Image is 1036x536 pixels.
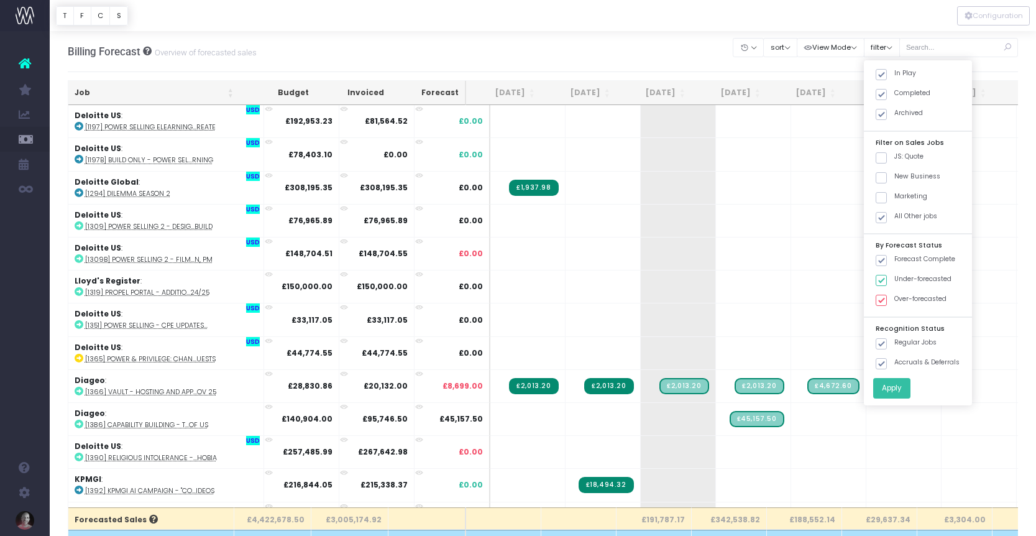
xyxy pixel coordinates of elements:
[876,192,927,201] label: Marketing
[246,337,260,346] span: USD
[285,116,332,126] strong: £192,953.23
[692,507,767,530] th: £342,538.82
[75,375,105,386] strong: Diageo
[75,143,121,154] strong: Deloitte US
[109,6,128,25] button: S
[876,254,955,264] label: Forecast Complete
[68,270,264,303] td: :
[459,248,483,259] span: £0.00
[876,358,960,367] label: Accruals & Deferrals
[876,274,951,284] label: Under-forecasted
[85,155,213,165] abbr: [1197b] Build only - Power Selling Elearning
[797,38,864,57] button: View Mode
[466,81,541,105] th: Jul 25: activate to sort column ascending
[75,110,121,121] strong: Deloitte US
[763,38,797,57] button: sort
[75,514,158,525] span: Forecasted Sales
[85,453,217,463] abbr: [1390] Religious Intolerance - Antisemitism + Islamophobia
[282,281,332,292] strong: £150,000.00
[75,177,139,187] strong: Deloitte Global
[390,81,466,105] th: Forecast
[68,435,264,468] td: :
[459,479,483,491] span: £0.00
[864,321,972,335] div: Recognition Status
[288,381,332,391] strong: £28,830.86
[246,172,260,181] span: USD
[285,182,332,193] strong: £308,195.35
[730,411,784,427] span: Streamtime Draft Invoice: [1386] Capability building for Senior Leaders - the measure of us
[68,402,264,435] td: :
[876,338,937,348] label: Regular Jobs
[617,507,692,530] th: £191,787.17
[876,68,916,78] label: In Play
[864,239,972,252] div: By Forecast Status
[68,468,264,501] td: :
[246,205,260,214] span: USD
[75,342,121,353] strong: Deloitte US
[68,171,264,204] td: :
[246,303,260,313] span: USD
[85,486,214,496] abbr: [1392] KPMGI AI Campaign -
[541,81,617,105] th: Aug 25: activate to sort column ascending
[85,255,213,264] abbr: [1309b] Power Selling 2 - Film, Animation, PM
[287,348,332,358] strong: £44,774.55
[362,414,408,424] strong: £95,746.50
[767,81,842,105] th: Nov 25: activate to sort column ascending
[842,81,917,105] th: Dec 25: activate to sort column ascending
[876,172,940,182] label: New Business
[357,281,408,292] strong: £150,000.00
[364,215,408,226] strong: £76,965.89
[68,502,264,535] td: :
[459,315,483,326] span: £0.00
[75,408,105,418] strong: Diageo
[85,321,208,330] abbr: [1351] Power Selling - CPE Updates
[459,446,483,458] span: £0.00
[459,116,483,127] span: £0.00
[16,511,34,530] img: images/default_profile_image.png
[957,6,1030,25] div: Vertical button group
[68,336,264,369] td: :
[246,105,260,114] span: USD
[75,441,121,451] strong: Deloitte US
[359,248,408,259] strong: £148,704.55
[75,243,121,253] strong: Deloitte US
[692,81,767,105] th: Oct 25: activate to sort column ascending
[876,88,930,98] label: Completed
[85,420,208,430] abbr: [1386] Capability building - the measure of us
[917,507,992,530] th: £3,304.00
[291,315,332,325] strong: £33,117.05
[285,248,332,259] strong: £148,704.51
[509,180,558,196] span: Streamtime Invoice: 2236 – [1294] Dilemma Season 2
[509,378,558,394] span: Streamtime Invoice: 2239 – [1366] Vault - Hosting and Application Support - Year 4, Nov 24-Nov 25
[899,38,1019,57] input: Search...
[876,294,947,304] label: Over-forecasted
[735,378,784,394] span: Streamtime Draft Invoice: [1366] Vault - Hosting and Application Support - Year 4, Nov 24-Nov 25
[68,369,264,402] td: :
[579,477,634,493] span: Streamtime Invoice: 2243 – [1392] AI Campaign -
[282,414,332,424] strong: £140,904.00
[459,149,483,160] span: £0.00
[68,237,264,270] td: :
[864,38,900,57] button: filter
[73,6,91,25] button: F
[659,378,708,394] span: Streamtime Draft Invoice: 2260 – [1366] Vault - Hosting and Application Support - Year 4, Nov 24-...
[364,381,408,391] strong: £20,132.00
[288,215,332,226] strong: £76,965.89
[617,81,692,105] th: Sep 25: activate to sort column ascending
[85,288,209,297] abbr: [1319] Propel Portal - Additional Funds 24/25
[367,315,408,325] strong: £33,117.05
[75,474,101,484] strong: KPMGI
[311,507,388,530] th: £3,005,174.92
[68,204,264,237] td: :
[439,414,483,425] span: £45,157.50
[152,45,257,58] small: Overview of forecasted sales
[383,149,408,160] strong: £0.00
[584,378,633,394] span: Streamtime Invoice: 2254 – [1366] Vault - Hosting and Application Support - Year 4, Nov 24-Nov 25
[75,308,121,319] strong: Deloitte US
[246,436,260,445] span: USD
[56,6,74,25] button: T
[288,149,332,160] strong: £78,403.10
[873,378,910,399] button: Apply
[360,182,408,193] strong: £308,195.35
[234,507,311,530] th: £4,422,678.50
